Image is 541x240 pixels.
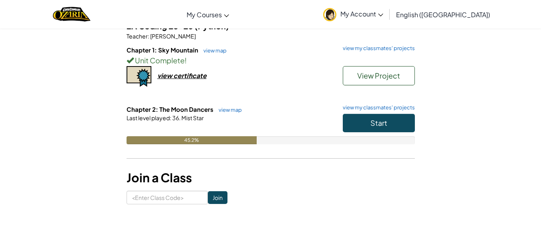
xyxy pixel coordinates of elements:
[127,71,207,80] a: view certificate
[127,32,148,40] span: Teacher
[127,136,257,144] div: 45.2%
[127,105,215,113] span: Chapter 2: The Moon Dancers
[339,46,415,51] a: view my classmates' projects
[127,46,199,54] span: Chapter 1: Sky Mountain
[171,114,181,121] span: 36.
[181,114,204,121] span: Mist Star
[357,71,400,80] span: View Project
[127,114,170,121] span: Last level played
[396,10,490,19] span: English ([GEOGRAPHIC_DATA])
[185,56,187,65] span: !
[199,47,227,54] a: view map
[127,191,208,204] input: <Enter Class Code>
[149,32,196,40] span: [PERSON_NAME]
[343,66,415,85] button: View Project
[127,66,151,87] img: certificate-icon.png
[343,114,415,132] button: Start
[339,105,415,110] a: view my classmates' projects
[187,10,222,19] span: My Courses
[53,6,90,22] a: Ozaria by CodeCombat logo
[157,71,207,80] div: view certificate
[134,56,185,65] span: Unit Complete
[370,118,387,127] span: Start
[183,4,233,25] a: My Courses
[392,4,494,25] a: English ([GEOGRAPHIC_DATA])
[170,114,171,121] span: :
[319,2,387,27] a: My Account
[215,107,242,113] a: view map
[208,191,227,204] input: Join
[53,6,90,22] img: Home
[340,10,383,18] span: My Account
[127,169,415,187] h3: Join a Class
[148,32,149,40] span: :
[323,8,336,21] img: avatar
